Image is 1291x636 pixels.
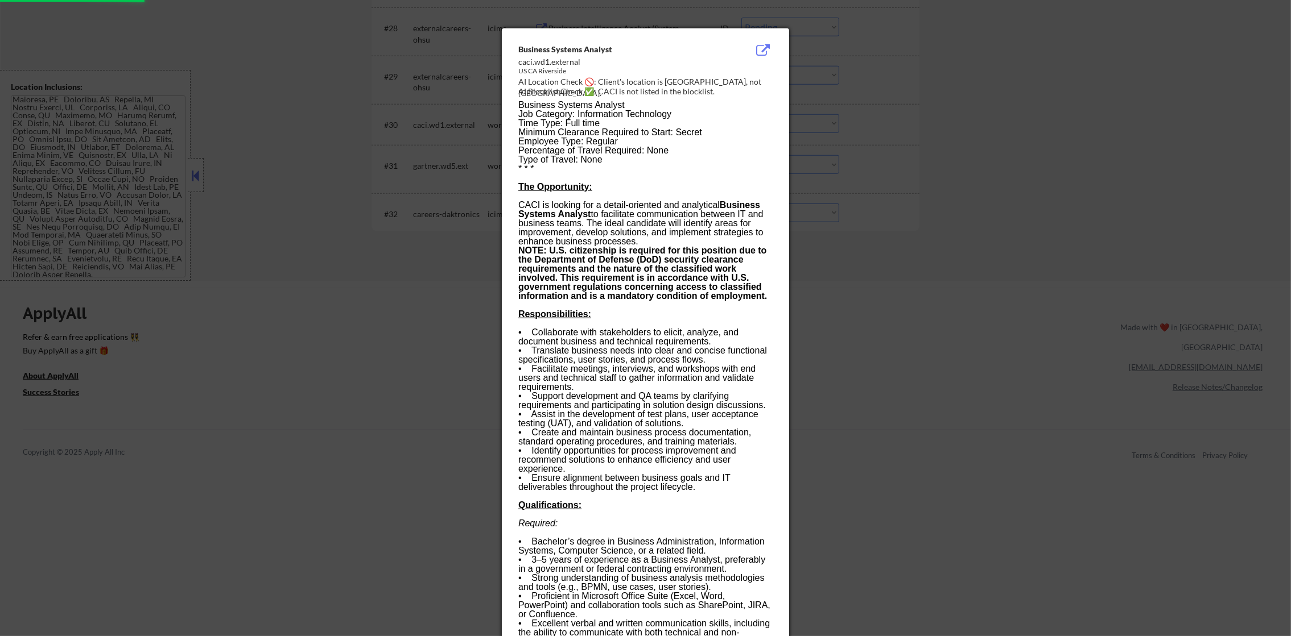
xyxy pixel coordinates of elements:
b: NOTE: U.S. citizenship is required for this position due to the Department of Defense (DoD) secur... [518,246,767,301]
div: US CA Riverside [518,66,715,76]
u: Qualifications: [518,500,581,510]
i: Required: [518,518,558,528]
p: • Collaborate with stakeholders to elicit, analyze, and document business and technical requireme... [518,319,772,492]
div: Business Systems Analyst [518,44,715,55]
p: CACI is looking for a detail-oriented and analytical to facilitate communication between IT and b... [518,192,772,246]
u: Responsibilities: [518,309,591,319]
div: caci.wd1.external [518,56,715,68]
u: The Opportunity: [518,182,592,192]
div: AI Blocklist Check ✅: CACI is not listed in the blocklist. [518,86,777,97]
b: Business Systems Analyst [518,200,760,219]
